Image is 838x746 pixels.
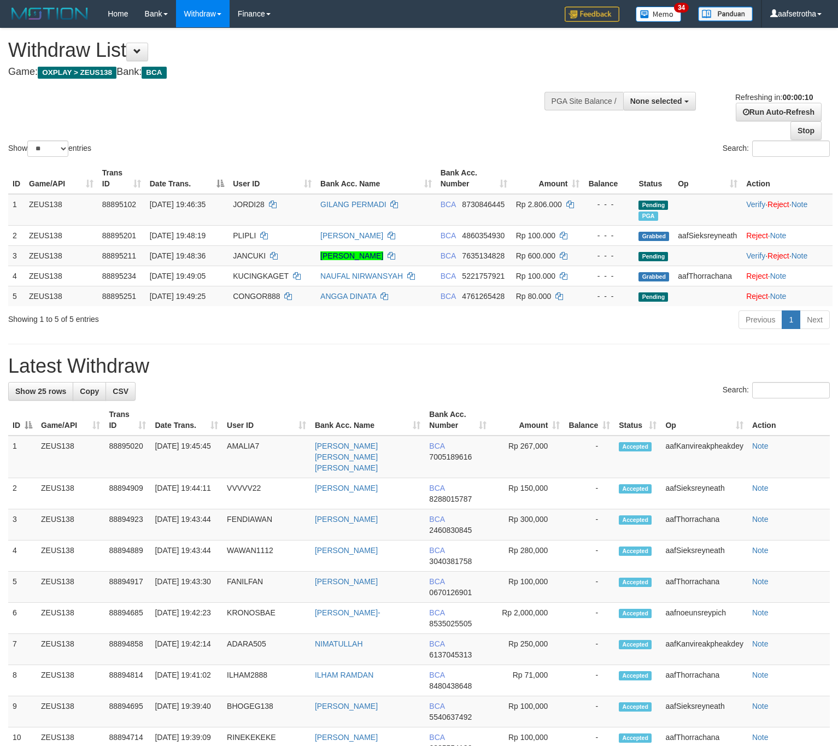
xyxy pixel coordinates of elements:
[564,696,614,727] td: -
[150,436,222,478] td: [DATE] 19:45:45
[222,436,310,478] td: AMALIA7
[661,436,747,478] td: aafKanvireakpheakdey
[8,266,25,286] td: 4
[462,251,505,260] span: Copy 7635134828 to clipboard
[37,478,104,509] td: ZEUS138
[320,251,383,260] a: [PERSON_NAME]
[8,696,37,727] td: 9
[150,292,206,301] span: [DATE] 19:49:25
[661,509,747,541] td: aafThorrachana
[429,546,444,555] span: BCA
[8,286,25,306] td: 5
[315,484,378,492] a: [PERSON_NAME]
[222,603,310,634] td: KRONOSBAE
[491,478,565,509] td: Rp 150,000
[8,140,91,157] label: Show entries
[429,671,444,679] span: BCA
[8,509,37,541] td: 3
[619,578,652,587] span: Accepted
[638,212,658,221] span: Marked by aafnoeunsreypich
[233,200,265,209] span: JORDI28
[8,225,25,245] td: 2
[746,231,768,240] a: Reject
[222,665,310,696] td: ILHAM2888
[491,436,565,478] td: Rp 267,000
[315,515,378,524] a: [PERSON_NAME]
[8,572,37,603] td: 5
[142,67,166,79] span: BCA
[104,404,150,436] th: Trans ID: activate to sort column ascending
[104,696,150,727] td: 88894695
[310,404,425,436] th: Bank Acc. Name: activate to sort column ascending
[315,608,380,617] a: [PERSON_NAME]-
[8,478,37,509] td: 2
[770,272,787,280] a: Note
[102,251,136,260] span: 88895211
[767,200,789,209] a: Reject
[742,163,833,194] th: Action
[222,541,310,572] td: WAWAN1112
[15,387,66,396] span: Show 25 rows
[429,608,444,617] span: BCA
[800,310,830,329] a: Next
[8,382,73,401] a: Show 25 rows
[588,291,630,302] div: - - -
[770,231,787,240] a: Note
[619,515,652,525] span: Accepted
[564,436,614,478] td: -
[462,231,505,240] span: Copy 4860354930 to clipboard
[106,382,136,401] a: CSV
[37,572,104,603] td: ZEUS138
[150,404,222,436] th: Date Trans.: activate to sort column ascending
[739,310,782,329] a: Previous
[150,509,222,541] td: [DATE] 19:43:44
[746,251,765,260] a: Verify
[564,541,614,572] td: -
[516,292,552,301] span: Rp 80.000
[516,200,562,209] span: Rp 2.806.000
[436,163,512,194] th: Bank Acc. Number: activate to sort column ascending
[491,509,565,541] td: Rp 300,000
[25,163,98,194] th: Game/API: activate to sort column ascending
[619,547,652,556] span: Accepted
[233,292,280,301] span: CONGOR888
[491,404,565,436] th: Amount: activate to sort column ascending
[792,200,808,209] a: Note
[8,634,37,665] td: 7
[588,199,630,210] div: - - -
[661,404,747,436] th: Op: activate to sort column ascending
[222,572,310,603] td: FANILFAN
[742,266,833,286] td: ·
[429,495,472,503] span: Copy 8288015787 to clipboard
[113,387,128,396] span: CSV
[150,696,222,727] td: [DATE] 19:39:40
[222,634,310,665] td: ADARA505
[315,639,363,648] a: NIMATULLAH
[150,231,206,240] span: [DATE] 19:48:19
[736,103,822,121] a: Run Auto-Refresh
[429,484,444,492] span: BCA
[104,436,150,478] td: 88895020
[80,387,99,396] span: Copy
[104,541,150,572] td: 88894889
[723,140,830,157] label: Search:
[315,546,378,555] a: [PERSON_NAME]
[441,200,456,209] span: BCA
[104,478,150,509] td: 88894909
[752,484,769,492] a: Note
[770,292,787,301] a: Note
[429,526,472,534] span: Copy 2460830845 to clipboard
[8,309,341,325] div: Showing 1 to 5 of 5 entries
[792,251,808,260] a: Note
[674,3,689,13] span: 34
[584,163,634,194] th: Balance
[782,310,800,329] a: 1
[104,509,150,541] td: 88894923
[315,702,378,710] a: [PERSON_NAME]
[25,286,98,306] td: ZEUS138
[752,702,769,710] a: Note
[516,272,555,280] span: Rp 100.000
[619,640,652,649] span: Accepted
[619,702,652,712] span: Accepted
[491,696,565,727] td: Rp 100,000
